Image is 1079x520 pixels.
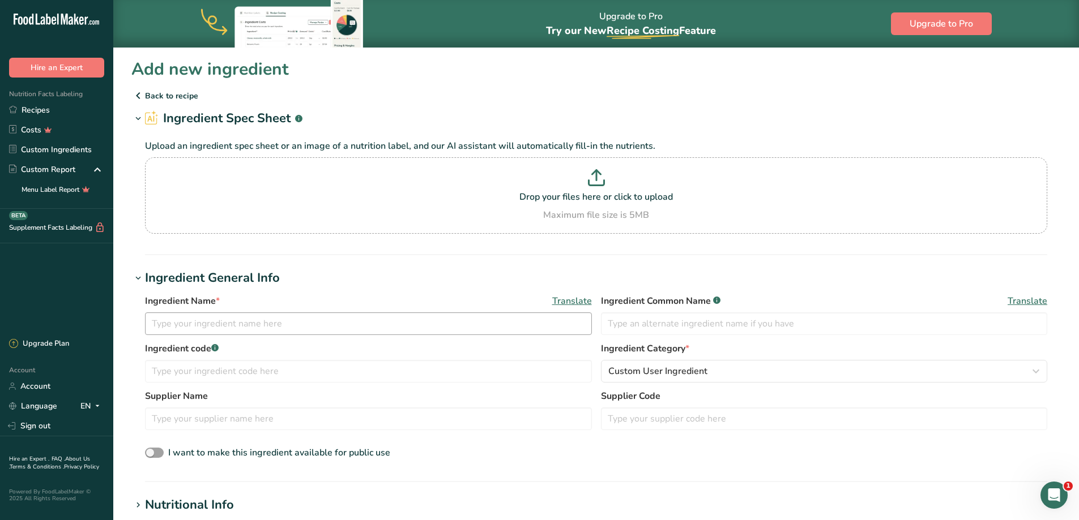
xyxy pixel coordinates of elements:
[910,17,973,31] span: Upgrade to Pro
[148,208,1044,222] div: Maximum file size is 5MB
[9,455,49,463] a: Hire an Expert .
[131,57,289,82] h1: Add new ingredient
[601,342,1048,355] label: Ingredient Category
[1008,294,1047,308] span: Translate
[601,294,720,308] span: Ingredient Common Name
[145,109,302,128] h2: Ingredient Spec Sheet
[9,396,57,416] a: Language
[1040,482,1068,509] iframe: Intercom live chat
[9,455,90,471] a: About Us .
[9,211,28,220] div: BETA
[145,139,1047,153] p: Upload an ingredient spec sheet or an image of a nutrition label, and our AI assistant will autom...
[891,12,992,35] button: Upgrade to Pro
[601,407,1048,430] input: Type your supplier code here
[9,488,104,502] div: Powered By FoodLabelMaker © 2025 All Rights Reserved
[52,455,65,463] a: FAQ .
[145,496,234,514] div: Nutritional Info
[145,342,592,355] label: Ingredient code
[552,294,592,308] span: Translate
[9,58,104,78] button: Hire an Expert
[145,407,592,430] input: Type your supplier name here
[80,399,104,413] div: EN
[145,389,592,403] label: Supplier Name
[145,312,592,335] input: Type your ingredient name here
[601,360,1048,383] button: Custom User Ingredient
[131,89,1061,102] p: Back to recipe
[546,24,716,37] span: Try our New Feature
[608,364,707,378] span: Custom User Ingredient
[145,269,280,287] div: Ingredient General Info
[607,24,679,37] span: Recipe Costing
[10,463,64,471] a: Terms & Conditions .
[9,338,69,350] div: Upgrade Plan
[9,164,75,175] div: Custom Report
[145,360,592,383] input: Type your ingredient code here
[145,294,220,308] span: Ingredient Name
[601,312,1048,335] input: Type an alternate ingredient name if you have
[601,389,1048,403] label: Supplier Code
[1064,482,1073,491] span: 1
[148,190,1044,204] p: Drop your files here or click to upload
[168,446,390,459] span: I want to make this ingredient available for public use
[546,1,716,48] div: Upgrade to Pro
[64,463,99,471] a: Privacy Policy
